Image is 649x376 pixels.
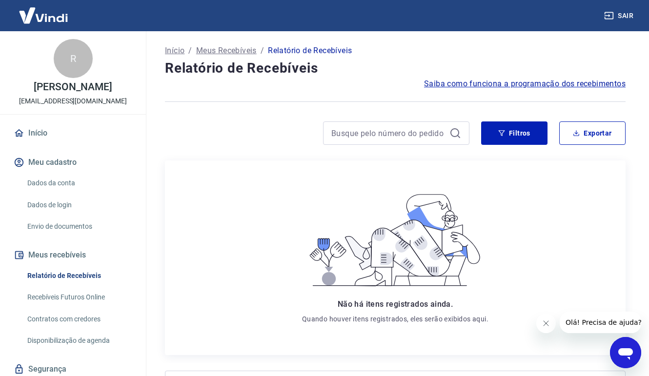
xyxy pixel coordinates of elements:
a: Relatório de Recebíveis [23,266,134,286]
button: Meu cadastro [12,152,134,173]
iframe: Button to launch messaging window [610,337,641,368]
a: Dados de login [23,195,134,215]
span: Não há itens registrados ainda. [338,299,453,309]
p: [PERSON_NAME] [34,82,112,92]
h4: Relatório de Recebíveis [165,59,626,78]
span: Olá! Precisa de ajuda? [6,7,82,15]
button: Exportar [559,121,626,145]
a: Envio de documentos [23,217,134,237]
a: Início [165,45,184,57]
button: Sair [602,7,637,25]
iframe: Close message [536,314,556,333]
p: Relatório de Recebíveis [268,45,352,57]
img: Vindi [12,0,75,30]
input: Busque pelo número do pedido [331,126,446,140]
p: / [188,45,192,57]
a: Disponibilização de agenda [23,331,134,351]
a: Meus Recebíveis [196,45,257,57]
a: Contratos com credores [23,309,134,329]
p: Quando houver itens registrados, eles serão exibidos aqui. [302,314,488,324]
iframe: Message from company [560,312,641,333]
a: Recebíveis Futuros Online [23,287,134,307]
p: / [261,45,264,57]
a: Início [12,122,134,144]
button: Meus recebíveis [12,244,134,266]
a: Dados da conta [23,173,134,193]
button: Filtros [481,121,548,145]
a: Saiba como funciona a programação dos recebimentos [424,78,626,90]
div: R [54,39,93,78]
p: [EMAIL_ADDRESS][DOMAIN_NAME] [19,96,127,106]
